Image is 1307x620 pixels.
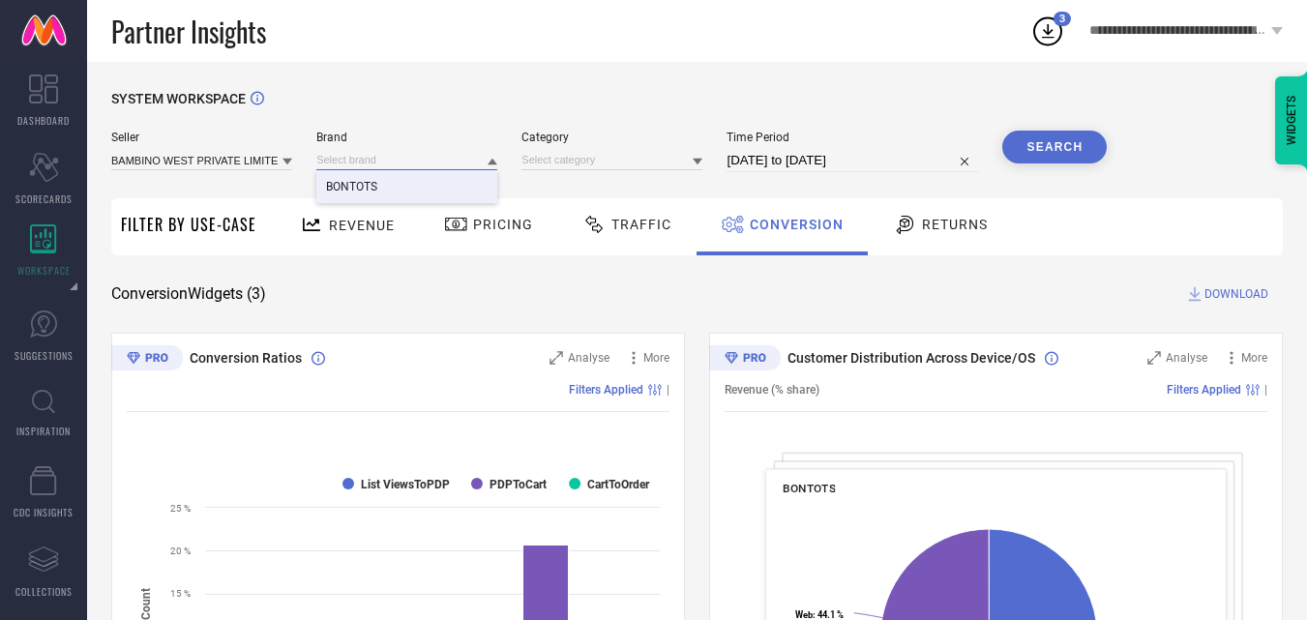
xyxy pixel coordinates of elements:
[727,131,978,144] span: Time Period
[111,91,246,106] span: SYSTEM WORKSPACE
[1264,383,1267,397] span: |
[111,12,266,51] span: Partner Insights
[1147,351,1161,365] svg: Zoom
[316,150,497,170] input: Select brand
[1241,351,1267,365] span: More
[709,345,781,374] div: Premium
[316,131,497,144] span: Brand
[550,351,563,365] svg: Zoom
[329,218,395,233] span: Revenue
[643,351,669,365] span: More
[15,192,73,206] span: SCORECARDS
[121,213,256,236] span: Filter By Use-Case
[727,149,978,172] input: Select time period
[17,113,70,128] span: DASHBOARD
[1030,14,1065,48] div: Open download list
[725,383,819,397] span: Revenue (% share)
[787,350,1035,366] span: Customer Distribution Across Device/OS
[922,217,988,232] span: Returns
[587,478,650,491] text: CartToOrder
[568,351,609,365] span: Analyse
[795,609,844,620] text: : 44.1 %
[521,150,702,170] input: Select category
[111,284,266,304] span: Conversion Widgets ( 3 )
[795,609,813,620] tspan: Web
[15,348,74,363] span: SUGGESTIONS
[190,350,302,366] span: Conversion Ratios
[17,263,71,278] span: WORKSPACE
[1166,351,1207,365] span: Analyse
[326,180,377,193] span: BONTOTS
[111,131,292,144] span: Seller
[750,217,844,232] span: Conversion
[170,503,191,514] text: 25 %
[490,478,547,491] text: PDPToCart
[521,131,702,144] span: Category
[473,217,533,232] span: Pricing
[1059,13,1065,25] span: 3
[361,478,450,491] text: List ViewsToPDP
[14,505,74,519] span: CDC INSIGHTS
[111,345,183,374] div: Premium
[15,584,73,599] span: COLLECTIONS
[16,424,71,438] span: INSPIRATION
[667,383,669,397] span: |
[783,482,835,495] span: BONTOTS
[1002,131,1107,163] button: Search
[316,170,497,203] div: BONTOTS
[170,546,191,556] text: 20 %
[170,588,191,599] text: 15 %
[611,217,671,232] span: Traffic
[1204,284,1268,304] span: DOWNLOAD
[569,383,643,397] span: Filters Applied
[1167,383,1241,397] span: Filters Applied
